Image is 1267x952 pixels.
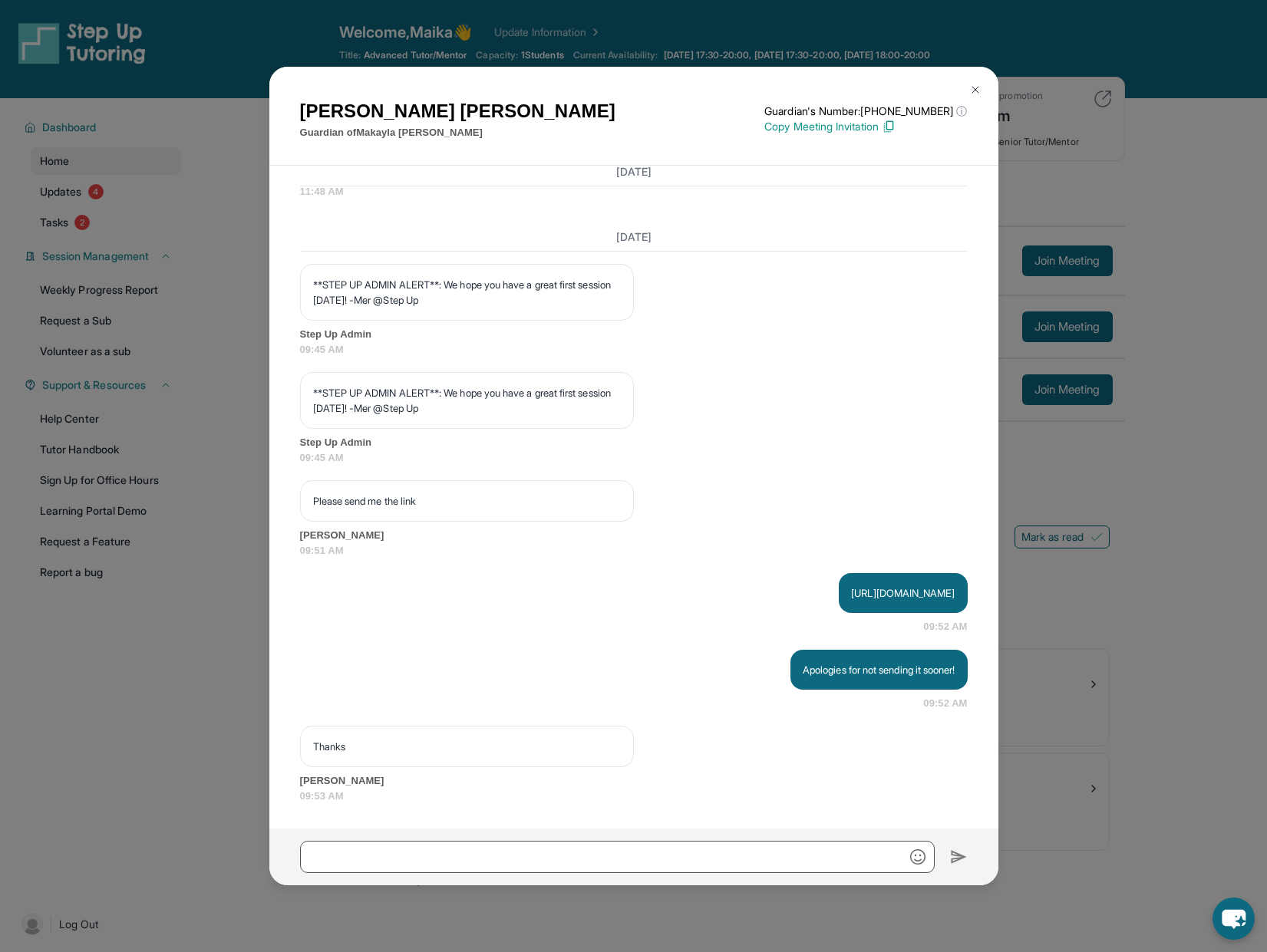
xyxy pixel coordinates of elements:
[923,619,967,634] span: 09:52 AM
[300,164,968,180] h3: [DATE]
[803,662,955,677] p: Apologies for not sending it sooner!
[313,277,621,308] p: **STEP UP ADMIN ALERT**: We hope you have a great first session [DATE]! -Mer @Step Up
[969,84,982,96] img: Close Icon
[300,125,615,140] p: Guardian of Makayla [PERSON_NAME]
[313,385,621,416] p: **STEP UP ADMIN ALERT**: We hope you have a great first session [DATE]! -Mer @Step Up
[313,493,621,509] p: Please send me the link
[1213,898,1255,940] button: chat-button
[956,104,967,119] span: ⓘ
[300,543,968,558] span: 09:51 AM
[882,120,896,133] img: Copy Icon
[923,696,967,711] span: 09:52 AM
[300,97,615,125] h1: [PERSON_NAME] [PERSON_NAME]
[300,184,968,199] span: 11:48 AM
[313,739,621,754] p: Thanks
[300,342,968,357] span: 09:45 AM
[950,848,968,866] img: Send icon
[300,435,968,450] span: Step Up Admin
[300,789,968,804] span: 09:53 AM
[764,104,967,119] p: Guardian's Number: [PHONE_NUMBER]
[300,327,968,342] span: Step Up Admin
[300,229,968,245] h3: [DATE]
[910,849,926,865] img: Emoji
[300,450,968,466] span: 09:45 AM
[764,119,967,134] p: Copy Meeting Invitation
[300,528,968,543] span: [PERSON_NAME]
[851,585,955,601] p: [URL][DOMAIN_NAME]
[300,773,968,789] span: [PERSON_NAME]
